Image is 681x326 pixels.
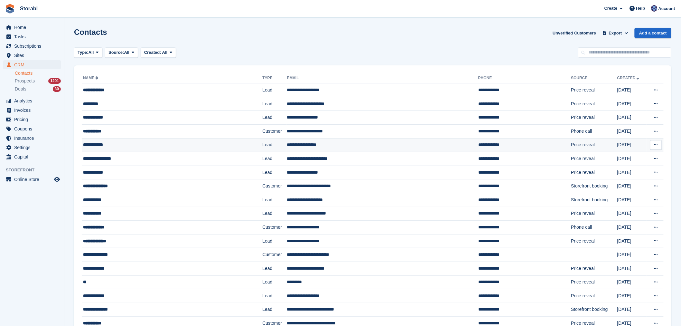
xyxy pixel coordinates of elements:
[617,234,647,248] td: [DATE]
[48,78,61,84] div: 1201
[635,28,671,38] a: Add a contact
[14,42,53,51] span: Subscriptions
[144,50,161,55] span: Created:
[15,78,35,84] span: Prospects
[262,138,287,152] td: Lead
[74,47,102,58] button: Type: All
[617,97,647,111] td: [DATE]
[262,83,287,97] td: Lead
[3,32,61,41] a: menu
[15,70,61,76] a: Contacts
[14,175,53,184] span: Online Store
[14,106,53,115] span: Invoices
[262,166,287,179] td: Lead
[74,28,107,36] h1: Contacts
[3,60,61,69] a: menu
[262,234,287,248] td: Lead
[617,207,647,221] td: [DATE]
[617,289,647,303] td: [DATE]
[14,134,53,143] span: Insurance
[262,73,287,83] th: Type
[14,32,53,41] span: Tasks
[124,49,130,56] span: All
[604,5,617,12] span: Create
[262,248,287,262] td: Customer
[14,60,53,69] span: CRM
[3,96,61,105] a: menu
[571,111,617,125] td: Price reveal
[3,23,61,32] a: menu
[262,97,287,111] td: Lead
[14,96,53,105] span: Analytics
[3,106,61,115] a: menu
[78,49,89,56] span: Type:
[3,42,61,51] a: menu
[14,23,53,32] span: Home
[3,143,61,152] a: menu
[571,83,617,97] td: Price reveal
[108,49,124,56] span: Source:
[262,111,287,125] td: Lead
[14,143,53,152] span: Settings
[3,175,61,184] a: menu
[3,51,61,60] a: menu
[3,152,61,161] a: menu
[162,50,168,55] span: All
[617,179,647,193] td: [DATE]
[262,221,287,235] td: Customer
[14,51,53,60] span: Sites
[617,138,647,152] td: [DATE]
[617,221,647,235] td: [DATE]
[651,5,658,12] img: Tegan Ewart
[571,179,617,193] td: Storefront booking
[571,73,617,83] th: Source
[571,221,617,235] td: Phone call
[571,262,617,275] td: Price reveal
[617,83,647,97] td: [DATE]
[571,303,617,317] td: Storefront booking
[6,167,64,173] span: Storefront
[571,152,617,166] td: Price reveal
[601,28,630,38] button: Export
[478,73,571,83] th: Phone
[609,30,622,36] span: Export
[617,262,647,275] td: [DATE]
[571,124,617,138] td: Phone call
[617,111,647,125] td: [DATE]
[15,78,61,84] a: Prospects 1201
[3,124,61,133] a: menu
[5,4,15,14] img: stora-icon-8386f47178a22dfd0bd8f6a31ec36ba5ce8667c1dd55bd0f319d3a0aa187defe.svg
[617,124,647,138] td: [DATE]
[571,166,617,179] td: Price reveal
[262,207,287,221] td: Lead
[617,76,641,80] a: Created
[617,303,647,317] td: [DATE]
[14,124,53,133] span: Coupons
[53,176,61,183] a: Preview store
[83,76,99,80] a: Name
[3,115,61,124] a: menu
[571,193,617,207] td: Storefront booking
[262,262,287,275] td: Lead
[141,47,176,58] button: Created: All
[262,124,287,138] td: Customer
[571,289,617,303] td: Price reveal
[636,5,645,12] span: Help
[571,275,617,289] td: Price reveal
[262,179,287,193] td: Customer
[3,134,61,143] a: menu
[89,49,94,56] span: All
[571,234,617,248] td: Price reveal
[658,5,675,12] span: Account
[53,86,61,92] div: 30
[262,289,287,303] td: Lead
[287,73,478,83] th: Email
[262,275,287,289] td: Lead
[105,47,138,58] button: Source: All
[262,193,287,207] td: Lead
[14,115,53,124] span: Pricing
[17,3,40,14] a: Storabl
[617,152,647,166] td: [DATE]
[571,138,617,152] td: Price reveal
[550,28,599,38] a: Unverified Customers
